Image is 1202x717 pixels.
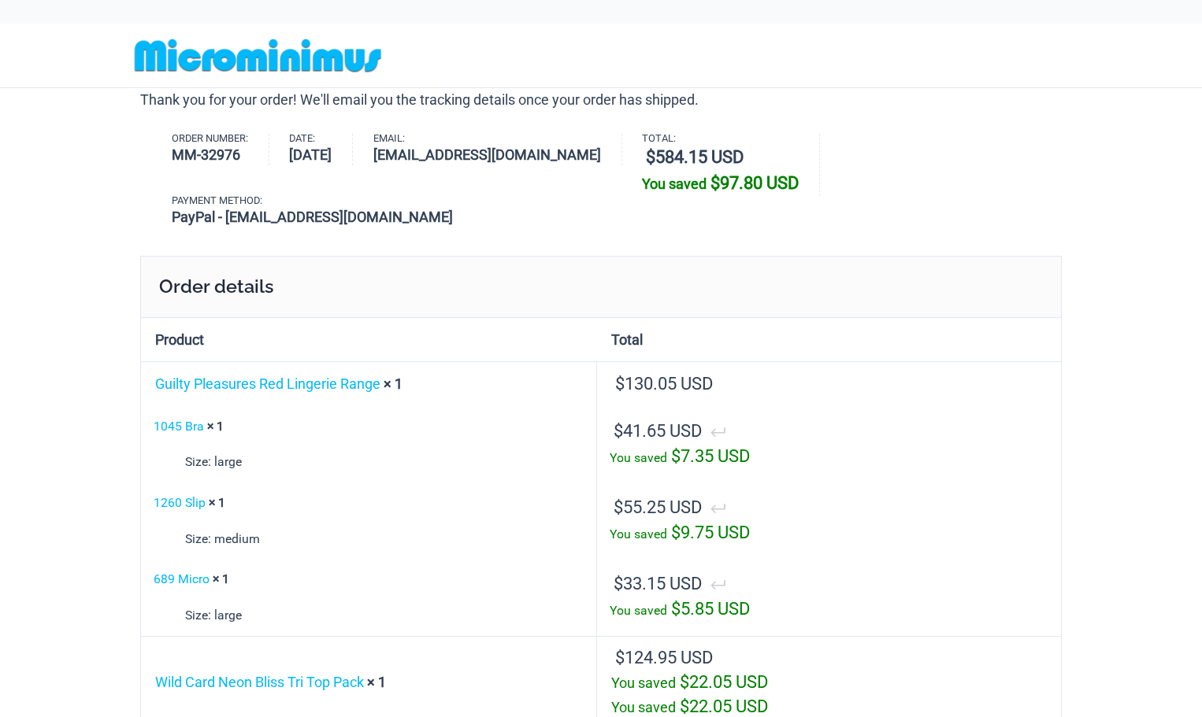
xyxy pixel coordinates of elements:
[155,674,364,690] a: Wild Card Neon Bliss Tri Top Pack
[185,604,211,627] strong: Size:
[671,523,750,542] bdi: 9.75 USD
[615,374,625,394] span: $
[128,38,388,73] img: MM SHOP LOGO FLAT
[614,497,702,517] bdi: 55.25 USD
[680,672,689,692] span: $
[384,375,403,392] strong: × 1
[646,147,744,167] bdi: 584.15 USD
[373,134,622,165] li: Email:
[209,495,225,510] strong: × 1
[172,196,473,227] li: Payment method:
[185,450,211,474] strong: Size:
[172,206,453,227] strong: PayPal - [EMAIL_ADDRESS][DOMAIN_NAME]
[597,318,1061,361] th: Total
[154,571,210,586] a: 689 Micro
[185,527,584,551] p: medium
[642,170,799,196] div: You saved
[213,571,229,586] strong: × 1
[671,599,681,619] span: $
[614,574,702,593] bdi: 33.15 USD
[671,599,750,619] bdi: 5.85 USD
[207,419,224,434] strong: × 1
[141,318,597,361] th: Product
[614,497,623,517] span: $
[610,445,1048,470] div: You saved
[154,419,204,434] a: 1045 Bra
[172,134,269,165] li: Order number:
[615,648,625,667] span: $
[185,450,584,474] p: large
[671,446,750,466] bdi: 7.35 USD
[610,597,1048,623] div: You saved
[671,523,681,542] span: $
[140,88,1062,112] p: Thank you for your order! We'll email you the tracking details once your order has shipped.
[289,134,353,165] li: Date:
[680,672,768,692] bdi: 22.05 USD
[614,574,623,593] span: $
[155,375,380,392] a: Guilty Pleasures Red Lingerie Range
[289,144,332,165] strong: [DATE]
[614,421,702,441] bdi: 41.65 USD
[615,374,713,394] bdi: 130.05 USD
[642,134,820,196] li: Total:
[671,446,681,466] span: $
[646,147,655,167] span: $
[154,495,206,510] a: 1260 Slip
[172,144,248,165] strong: MM-32976
[367,674,386,690] strong: × 1
[680,697,689,716] span: $
[185,527,211,551] strong: Size:
[710,173,799,193] bdi: 97.80 USD
[373,144,601,165] strong: [EMAIL_ADDRESS][DOMAIN_NAME]
[615,648,713,667] bdi: 124.95 USD
[611,671,1047,695] div: You saved
[140,256,1062,317] h2: Order details
[614,421,623,441] span: $
[680,697,768,716] bdi: 22.05 USD
[710,173,720,193] span: $
[185,604,584,627] p: large
[610,521,1048,546] div: You saved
